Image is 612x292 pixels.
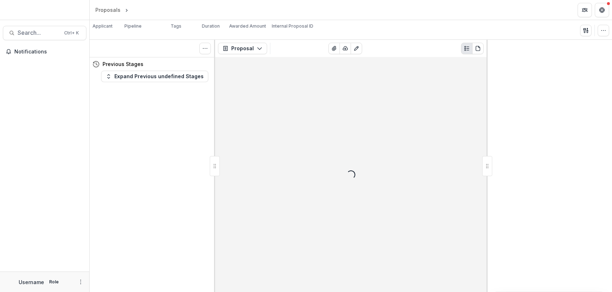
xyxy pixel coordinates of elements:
p: Pipeline [124,23,142,29]
a: Proposals [92,5,123,15]
p: Tags [171,23,181,29]
button: PDF view [472,43,484,54]
p: Internal Proposal ID [272,23,313,29]
button: More [76,278,85,286]
button: Search... [3,26,86,40]
p: Awarded Amount [229,23,266,29]
button: Notifications [3,46,86,57]
nav: breadcrumb [92,5,160,15]
button: Edit as form [351,43,362,54]
button: Plaintext view [461,43,473,54]
button: Get Help [595,3,609,17]
button: Partners [578,3,592,17]
div: Ctrl + K [63,29,80,37]
span: Notifications [14,49,84,55]
h4: Previous Stages [103,60,143,68]
div: Proposals [95,6,120,14]
p: Role [47,279,61,285]
p: Username [19,278,44,286]
button: Toggle View Cancelled Tasks [199,43,211,54]
button: View Attached Files [328,43,340,54]
button: Expand Previous undefined Stages [101,71,208,82]
button: Proposal [218,43,267,54]
p: Applicant [92,23,113,29]
span: Search... [18,29,60,36]
p: Duration [202,23,220,29]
